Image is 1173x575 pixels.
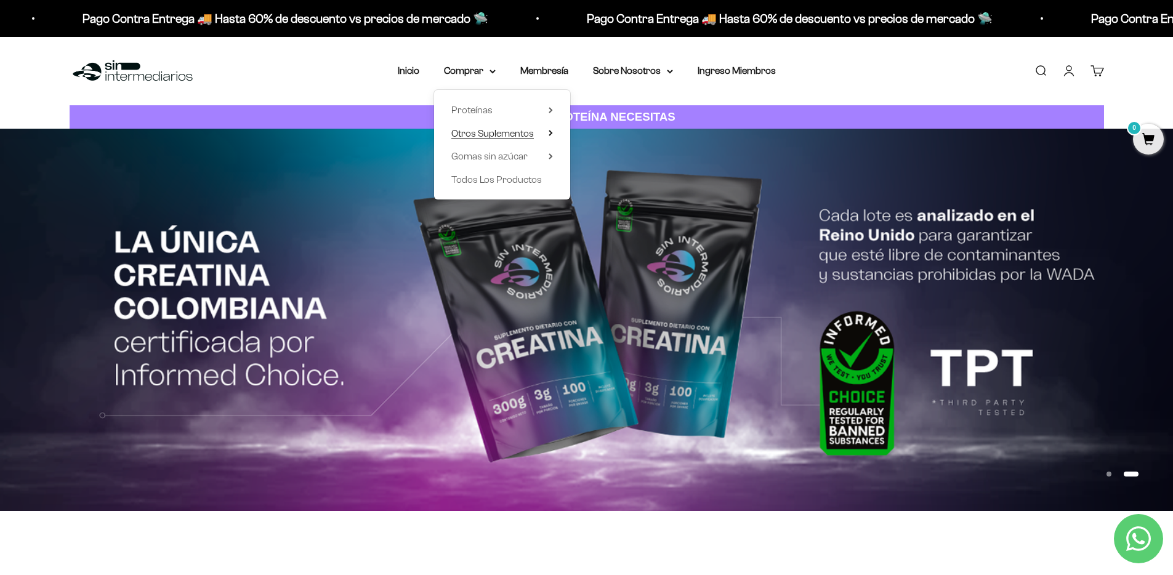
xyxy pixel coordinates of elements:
summary: Proteínas [451,102,553,118]
a: Ingreso Miembros [698,65,776,76]
summary: Sobre Nosotros [593,63,673,79]
a: Membresía [520,65,568,76]
mark: 0 [1127,121,1142,135]
a: Todos Los Productos [451,172,553,188]
p: Pago Contra Entrega 🚚 Hasta 60% de descuento vs precios de mercado 🛸 [81,9,487,28]
p: Pago Contra Entrega 🚚 Hasta 60% de descuento vs precios de mercado 🛸 [586,9,991,28]
a: Inicio [398,65,419,76]
summary: Otros Suplementos [451,126,553,142]
span: Gomas sin azúcar [451,151,528,161]
summary: Gomas sin azúcar [451,148,553,164]
span: Todos Los Productos [451,174,542,185]
a: 0 [1133,134,1164,147]
span: Otros Suplementos [451,128,534,139]
strong: CUANTA PROTEÍNA NECESITAS [498,110,675,123]
span: Proteínas [451,105,493,115]
summary: Comprar [444,63,496,79]
a: CUANTA PROTEÍNA NECESITAS [70,105,1104,129]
